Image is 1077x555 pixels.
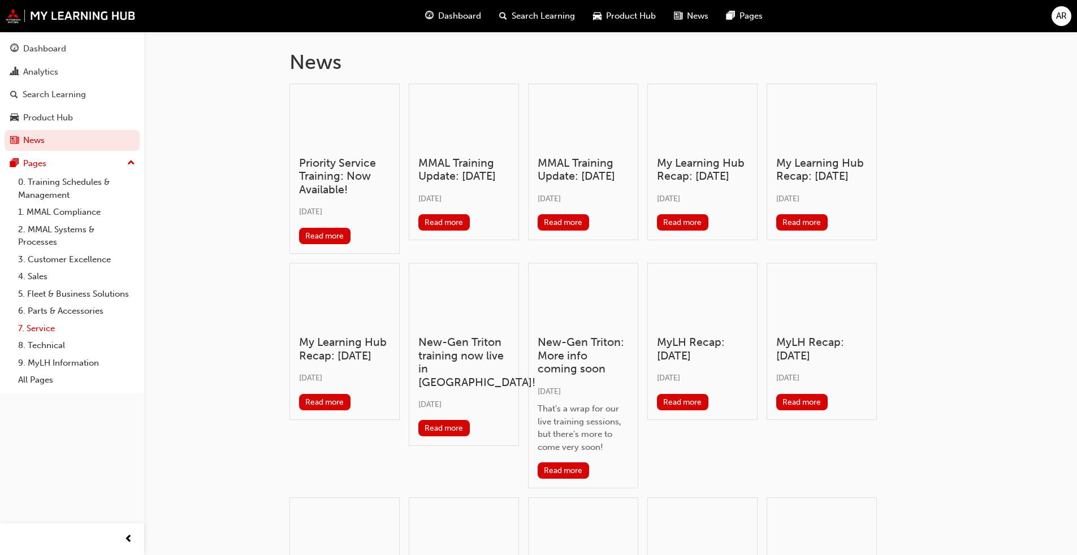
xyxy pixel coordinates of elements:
[409,84,519,241] a: MMAL Training Update: [DATE][DATE]Read more
[538,194,561,203] span: [DATE]
[23,88,86,101] div: Search Learning
[776,214,828,231] button: Read more
[767,84,877,241] a: My Learning Hub Recap: [DATE][DATE]Read more
[739,10,763,23] span: Pages
[10,136,19,146] span: news-icon
[14,251,140,268] a: 3. Customer Excellence
[299,373,322,383] span: [DATE]
[5,38,140,59] a: Dashboard
[5,130,140,151] a: News
[538,214,589,231] button: Read more
[14,285,140,303] a: 5. Fleet & Business Solutions
[5,62,140,83] a: Analytics
[416,5,490,28] a: guage-iconDashboard
[10,113,19,123] span: car-icon
[10,44,19,54] span: guage-icon
[299,207,322,216] span: [DATE]
[418,400,442,409] span: [DATE]
[289,84,400,254] a: Priority Service Training: Now Available![DATE]Read more
[647,84,758,241] a: My Learning Hub Recap: [DATE][DATE]Read more
[14,354,140,372] a: 9. MyLH Information
[776,157,867,183] h3: My Learning Hub Recap: [DATE]
[418,336,509,389] h3: New-Gen Triton training now live in [GEOGRAPHIC_DATA]!
[299,336,390,362] h3: My Learning Hub Recap: [DATE]
[14,371,140,389] a: All Pages
[23,66,58,79] div: Analytics
[5,84,140,105] a: Search Learning
[299,157,390,196] h3: Priority Service Training: Now Available!
[528,84,638,241] a: MMAL Training Update: [DATE][DATE]Read more
[127,156,135,171] span: up-icon
[538,336,629,375] h3: New-Gen Triton: More info coming soon
[776,373,799,383] span: [DATE]
[657,373,680,383] span: [DATE]
[657,336,748,362] h3: MyLH Recap: [DATE]
[776,194,799,203] span: [DATE]
[717,5,772,28] a: pages-iconPages
[5,107,140,128] a: Product Hub
[14,203,140,221] a: 1. MMAL Compliance
[23,111,73,124] div: Product Hub
[438,10,481,23] span: Dashboard
[289,263,400,420] a: My Learning Hub Recap: [DATE][DATE]Read more
[726,9,735,23] span: pages-icon
[10,67,19,77] span: chart-icon
[512,10,575,23] span: Search Learning
[538,462,589,479] button: Read more
[657,194,680,203] span: [DATE]
[1052,6,1071,26] button: AR
[657,157,748,183] h3: My Learning Hub Recap: [DATE]
[687,10,708,23] span: News
[14,174,140,203] a: 0. Training Schedules & Management
[5,153,140,174] button: Pages
[528,263,638,488] a: New-Gen Triton: More info coming soon[DATE]That's a wrap for our live training sessions, but ther...
[299,394,351,410] button: Read more
[490,5,584,28] a: search-iconSearch Learning
[657,394,708,410] button: Read more
[776,394,828,410] button: Read more
[10,159,19,169] span: pages-icon
[657,214,708,231] button: Read more
[10,90,18,100] span: search-icon
[538,387,561,396] span: [DATE]
[289,50,932,75] h1: News
[593,9,602,23] span: car-icon
[418,194,442,203] span: [DATE]
[14,337,140,354] a: 8. Technical
[538,157,629,183] h3: MMAL Training Update: [DATE]
[23,157,46,170] div: Pages
[124,532,133,547] span: prev-icon
[767,263,877,420] a: MyLH Recap: [DATE][DATE]Read more
[425,9,434,23] span: guage-icon
[14,221,140,251] a: 2. MMAL Systems & Processes
[538,402,629,453] div: That's a wrap for our live training sessions, but there's more to come very soon!
[584,5,665,28] a: car-iconProduct Hub
[14,302,140,320] a: 6. Parts & Accessories
[299,228,351,244] button: Read more
[409,263,519,446] a: New-Gen Triton training now live in [GEOGRAPHIC_DATA]![DATE]Read more
[418,214,470,231] button: Read more
[674,9,682,23] span: news-icon
[647,263,758,420] a: MyLH Recap: [DATE][DATE]Read more
[14,320,140,337] a: 7. Service
[5,36,140,153] button: DashboardAnalyticsSearch LearningProduct HubNews
[606,10,656,23] span: Product Hub
[418,420,470,436] button: Read more
[665,5,717,28] a: news-iconNews
[6,8,136,23] img: mmal
[418,157,509,183] h3: MMAL Training Update: [DATE]
[14,268,140,285] a: 4. Sales
[776,336,867,362] h3: MyLH Recap: [DATE]
[499,9,507,23] span: search-icon
[1056,10,1067,23] span: AR
[23,42,66,55] div: Dashboard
